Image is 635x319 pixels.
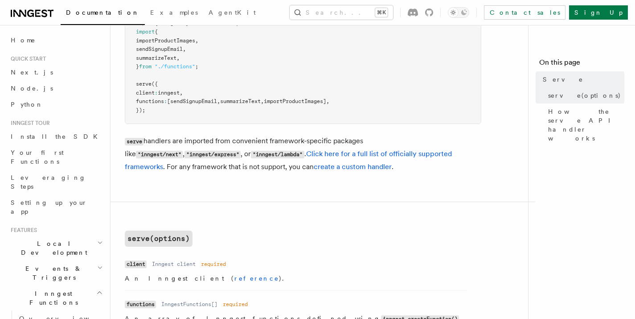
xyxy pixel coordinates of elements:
[195,63,198,70] span: ;
[7,120,50,127] span: Inngest tour
[155,90,158,96] span: :
[548,107,624,143] span: How the serve API handler works
[136,90,155,96] span: client
[136,46,183,52] span: sendSignupEmail
[314,162,392,171] a: create a custom handler
[136,81,152,87] span: serve
[155,63,195,70] span: "./functions"
[223,301,248,308] dd: required
[136,29,155,35] span: import
[543,75,583,84] span: Serve
[158,90,180,96] span: inngest
[326,98,329,104] span: ,
[183,46,186,52] span: ,
[11,199,87,215] span: Setting up your app
[7,64,105,80] a: Next.js
[236,20,239,26] span: ;
[195,37,198,44] span: ,
[150,9,198,16] span: Examples
[7,239,97,257] span: Local Development
[11,69,53,76] span: Next.js
[136,55,176,61] span: summarizeText
[539,57,624,71] h4: On this page
[11,149,64,165] span: Your first Functions
[209,9,256,16] span: AgentKit
[152,81,158,87] span: ({
[125,261,147,268] code: client
[7,195,105,220] a: Setting up your app
[7,227,37,234] span: Features
[11,85,53,92] span: Node.js
[201,261,226,268] dd: required
[180,90,183,96] span: ,
[261,98,264,104] span: ,
[11,174,86,190] span: Leveraging Steps
[66,9,139,16] span: Documentation
[145,3,203,24] a: Examples
[569,5,628,20] a: Sign Up
[7,96,105,112] a: Python
[7,55,46,62] span: Quick start
[220,98,261,104] span: summarizeText
[7,264,97,282] span: Events & Triggers
[7,286,105,311] button: Inngest Functions
[217,98,220,104] span: ,
[251,151,304,158] code: "inngest/lambda"
[136,98,164,104] span: functions
[545,104,624,146] a: How the serve API handler works
[7,170,105,195] a: Leveraging Steps
[125,138,143,145] code: serve
[448,7,469,18] button: Toggle dark mode
[11,36,36,45] span: Home
[164,98,167,104] span: :
[167,98,217,104] span: [sendSignupEmail
[136,63,139,70] span: }
[234,275,279,282] a: reference
[545,87,624,104] a: serve(options)
[155,29,158,35] span: {
[139,63,152,70] span: from
[205,20,236,26] span: "./client"
[11,133,103,140] span: Install the SDK
[125,274,467,283] p: An Inngest client ( ).
[136,37,195,44] span: importProductImages
[161,301,217,308] dd: InngestFunctions[]
[125,135,481,173] p: handlers are imported from convenient framework-specific packages like , , or . . For any framewo...
[290,5,393,20] button: Search...⌘K
[7,128,105,145] a: Install the SDK
[125,231,193,247] a: serve(options)
[548,91,621,100] span: serve(options)
[136,20,155,26] span: import
[184,151,241,158] code: "inngest/express"
[61,3,145,25] a: Documentation
[136,151,183,158] code: "inngest/next"
[7,145,105,170] a: Your first Functions
[539,71,624,87] a: Serve
[7,236,105,261] button: Local Development
[7,32,105,48] a: Home
[264,98,326,104] span: importProductImages]
[375,8,388,17] kbd: ⌘K
[7,80,105,96] a: Node.js
[125,301,156,308] code: functions
[136,107,145,113] span: });
[7,289,96,307] span: Inngest Functions
[203,3,261,24] a: AgentKit
[484,5,565,20] a: Contact sales
[152,261,196,268] dd: Inngest client
[11,101,43,108] span: Python
[176,55,180,61] span: ,
[189,20,201,26] span: from
[155,20,189,26] span: { inngest }
[7,261,105,286] button: Events & Triggers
